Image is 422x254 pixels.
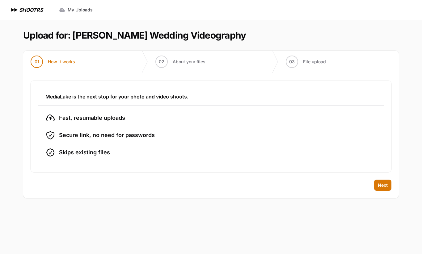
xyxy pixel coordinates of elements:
[19,6,43,14] h1: SHOOTRS
[303,59,326,65] span: File upload
[10,6,43,14] a: SHOOTRS SHOOTRS
[35,59,39,65] span: 01
[159,59,164,65] span: 02
[173,59,205,65] span: About your files
[59,148,110,157] span: Skips existing files
[374,180,391,191] button: Next
[10,6,19,14] img: SHOOTRS
[55,4,96,15] a: My Uploads
[23,30,246,41] h1: Upload for: [PERSON_NAME] Wedding Videography
[289,59,295,65] span: 03
[378,182,388,188] span: Next
[59,131,155,139] span: Secure link, no need for passwords
[278,51,333,73] button: 03 File upload
[48,59,75,65] span: How it works
[59,114,125,122] span: Fast, resumable uploads
[68,7,93,13] span: My Uploads
[45,93,377,100] h3: MediaLake is the next stop for your photo and video shoots.
[23,51,82,73] button: 01 How it works
[148,51,213,73] button: 02 About your files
